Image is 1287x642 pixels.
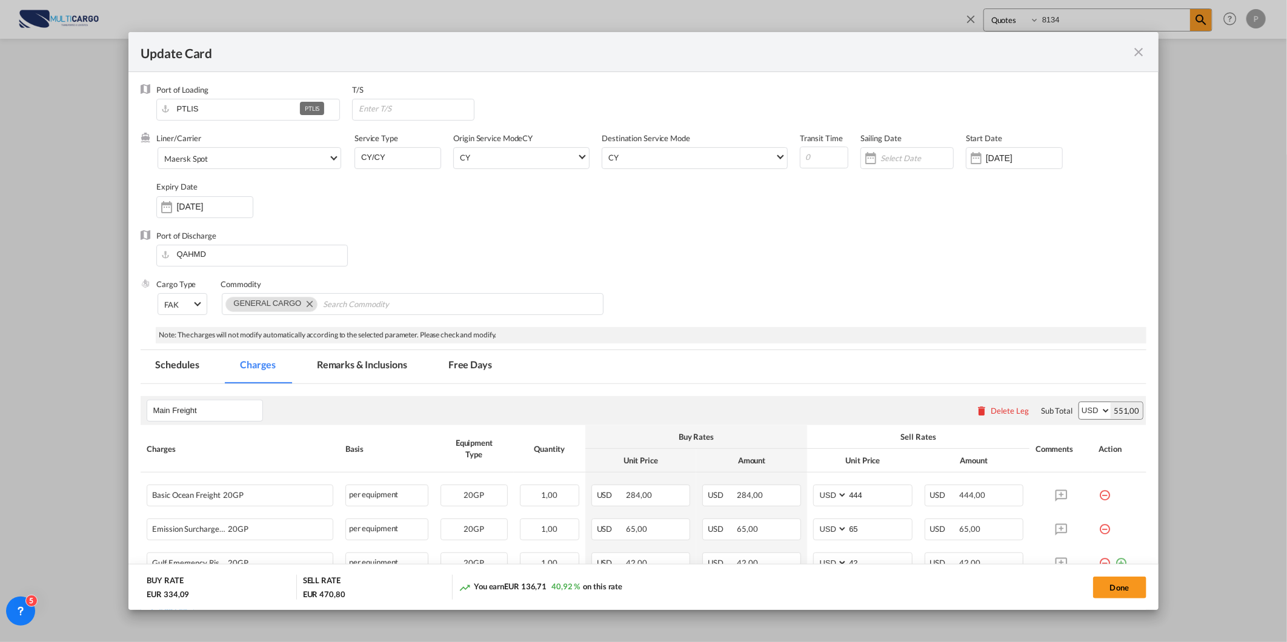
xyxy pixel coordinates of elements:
[800,133,843,143] label: Transit Time
[305,102,320,115] div: PTLIS
[221,279,261,289] label: Commodity
[345,518,428,540] div: per equipment
[162,99,339,117] input: Enter Port of Loading
[597,524,625,534] span: USD
[597,490,625,500] span: USD
[959,524,980,534] span: 65,00
[976,405,988,417] md-icon: icon-delete
[930,558,958,568] span: USD
[158,293,207,315] md-select: Select Cargo type: FAK
[464,558,485,568] span: 20GP
[153,402,262,420] input: Leg Name
[156,182,198,191] label: Expiry Date
[626,558,647,568] span: 42,00
[141,350,519,383] md-pagination-wrapper: Use the left and right arrow keys to navigate between tabs
[919,449,1029,472] th: Amount
[303,575,341,589] div: SELL RATE
[626,490,651,500] span: 284,00
[345,552,428,574] div: per equipment
[1111,402,1142,419] div: 551,00
[986,153,1062,163] input: Start Date
[226,350,290,383] md-tab-item: Charges
[1041,405,1072,416] div: Sub Total
[737,524,759,534] span: 65,00
[966,133,1002,143] label: Start Date
[1116,552,1128,564] md-icon: icon-plus-circle-outline green-400-fg
[352,85,364,94] label: T/S
[156,231,216,240] label: Port of Discharge
[233,299,301,308] span: GENERAL CARGO
[141,350,213,383] md-tab-item: Schedules
[1099,485,1111,497] md-icon: icon-minus-circle-outline red-400-fg
[225,525,248,534] span: 20GP
[976,406,1029,415] button: Delete Leg
[860,133,902,143] label: Sailing Date
[453,133,522,143] label: Origin Service Mode
[541,558,557,568] span: 1,00
[591,431,802,442] div: Buy Rates
[1029,425,1093,472] th: Comments
[708,524,736,534] span: USD
[880,153,953,163] input: Select Date
[551,581,580,591] span: 40,92 %
[460,153,470,162] div: CY
[959,558,980,568] span: 42,00
[848,485,911,503] input: 444
[453,133,602,181] div: CY
[1099,518,1111,531] md-icon: icon-minus-circle-outline red-400-fg
[464,524,485,534] span: 20GP
[441,437,508,459] div: Equipment Type
[608,153,619,162] div: CY
[602,133,690,143] label: Destination Service Mode
[737,490,763,500] span: 284,00
[323,295,434,314] input: Search Commodity
[233,297,304,309] div: GENERAL CARGO. Press delete to remove this chip.
[156,85,208,94] label: Port of Loading
[141,279,150,288] img: cargo.png
[1132,45,1146,59] md-icon: icon-close fg-AAA8AD m-0 pointer
[800,147,848,168] input: 0
[128,32,1158,610] md-dialog: Update Card Port ...
[221,491,244,500] span: 20GP
[156,327,1146,343] div: Note: The charges will not modify automatically according to the selected parameter. Please check...
[708,490,736,500] span: USD
[848,519,911,537] input: 65
[607,148,787,165] md-select: Select Destination Service Mode: CY
[299,297,317,309] button: Remove GENERAL CARGO
[597,558,625,568] span: USD
[164,154,208,164] div: Maersk Spot
[152,553,284,568] div: Gulf Emergency Risk Surcharge
[459,581,622,594] div: You earn on this rate
[354,133,398,143] label: Service Type
[176,202,253,211] input: Expiry Date
[930,490,958,500] span: USD
[459,581,471,594] md-icon: icon-trending-up
[1093,577,1146,598] button: Done
[848,553,911,571] input: 42
[585,449,696,472] th: Unit Price
[302,350,422,383] md-tab-item: Remarks & Inclusions
[626,524,647,534] span: 65,00
[152,485,284,500] div: Basic Ocean Freight
[959,490,985,500] span: 444,00
[737,558,759,568] span: 42,00
[464,490,485,500] span: 20GP
[158,147,341,169] md-select: Select Liner: Maersk Spot
[813,431,1023,442] div: Sell Rates
[459,148,589,165] md-select: Select Origin Service Mode: CY
[345,443,428,454] div: Basis
[156,133,201,143] label: Liner/Carrier
[360,148,441,166] input: Enter Service Type
[708,558,736,568] span: USD
[147,589,192,600] div: EUR 334,09
[156,279,196,289] label: Cargo Type
[541,490,557,500] span: 1,00
[147,443,333,454] div: Charges
[991,406,1029,415] div: Delete Leg
[1093,425,1146,472] th: Action
[152,519,284,534] div: Emission Surcharge for SPOT Bookings
[520,443,579,454] div: Quantity
[541,524,557,534] span: 1,00
[141,44,1131,59] div: Update Card
[303,589,345,600] div: EUR 470,80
